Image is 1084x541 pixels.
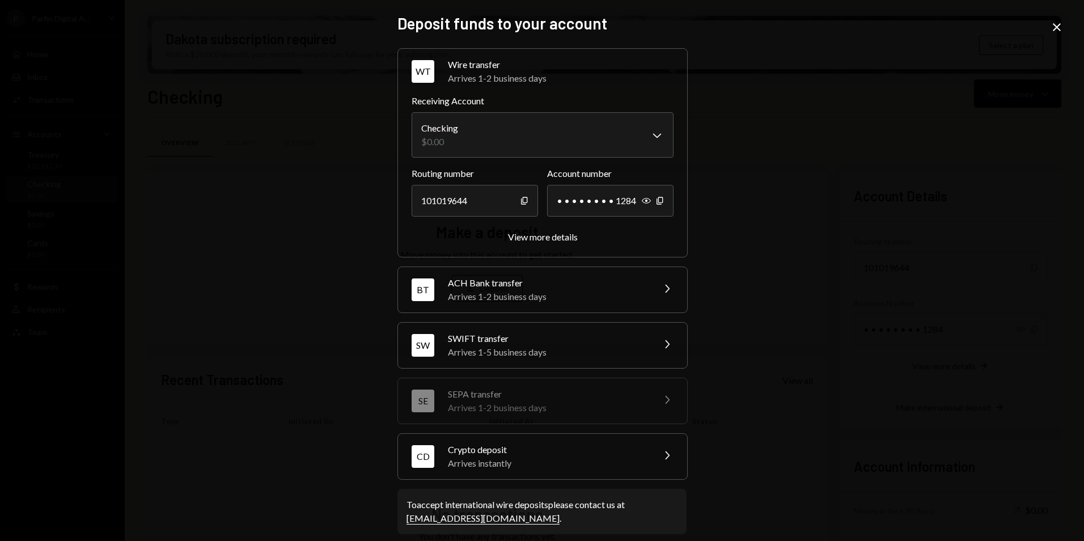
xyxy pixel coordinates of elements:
[398,49,687,94] button: WTWire transferArrives 1-2 business days
[508,231,578,242] div: View more details
[412,112,674,158] button: Receiving Account
[398,323,687,368] button: SWSWIFT transferArrives 1-5 business days
[412,185,538,217] div: 101019644
[448,345,646,359] div: Arrives 1-5 business days
[412,167,538,180] label: Routing number
[398,378,687,424] button: SESEPA transferArrives 1-2 business days
[448,443,646,457] div: Crypto deposit
[448,332,646,345] div: SWIFT transfer
[448,58,674,71] div: Wire transfer
[412,278,434,301] div: BT
[412,94,674,243] div: WTWire transferArrives 1-2 business days
[412,60,434,83] div: WT
[508,231,578,243] button: View more details
[448,290,646,303] div: Arrives 1-2 business days
[412,334,434,357] div: SW
[448,457,646,470] div: Arrives instantly
[448,401,646,415] div: Arrives 1-2 business days
[547,167,674,180] label: Account number
[547,185,674,217] div: • • • • • • • • 1284
[448,276,646,290] div: ACH Bank transfer
[448,387,646,401] div: SEPA transfer
[412,94,674,108] label: Receiving Account
[448,71,674,85] div: Arrives 1-2 business days
[406,513,560,525] a: [EMAIL_ADDRESS][DOMAIN_NAME]
[397,12,687,35] h2: Deposit funds to your account
[398,267,687,312] button: BTACH Bank transferArrives 1-2 business days
[412,390,434,412] div: SE
[406,498,677,525] div: To accept international wire deposits please contact us at .
[398,434,687,479] button: CDCrypto depositArrives instantly
[412,445,434,468] div: CD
